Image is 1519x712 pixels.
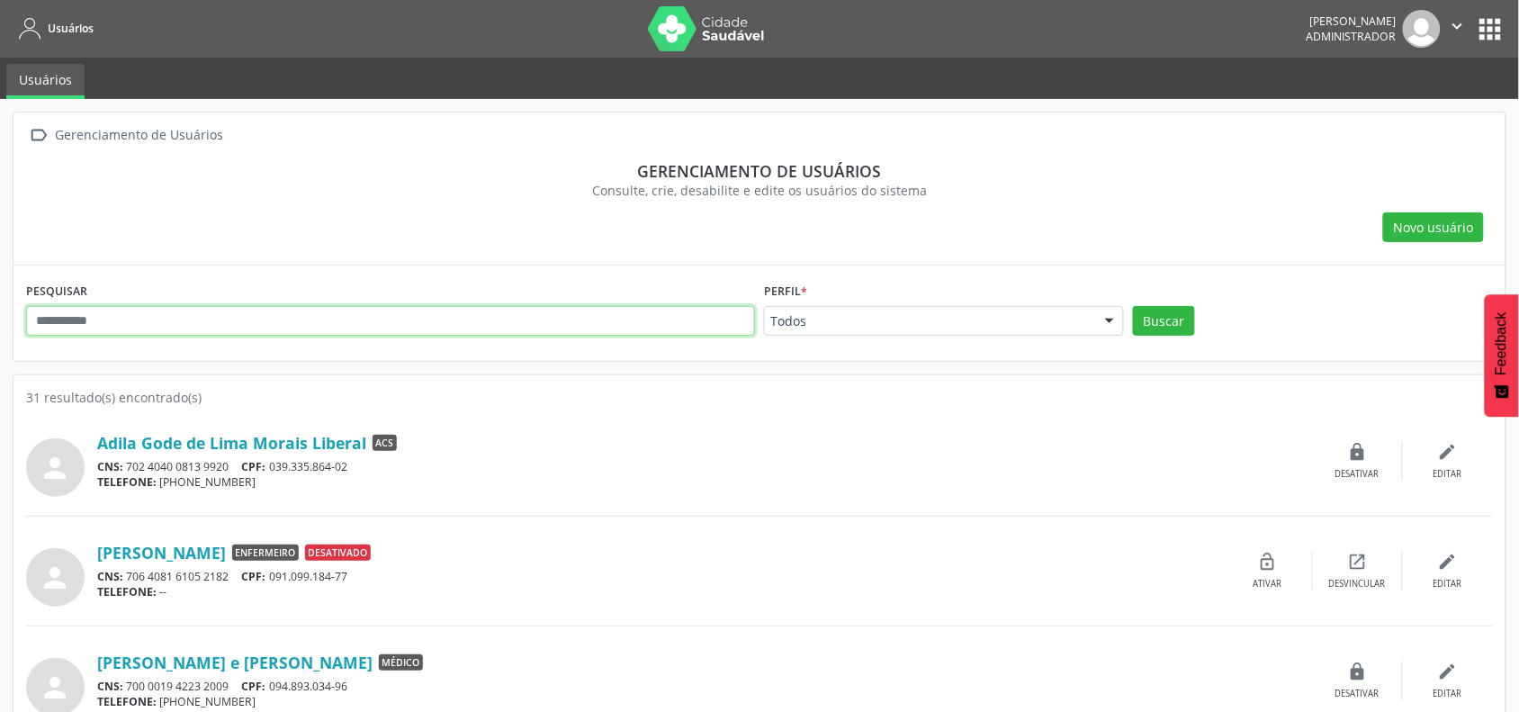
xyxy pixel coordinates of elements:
div: Editar [1434,688,1462,700]
span: CPF: [242,569,266,584]
i: edit [1438,442,1458,462]
div: 702 4040 0813 9920 039.335.864-02 [97,459,1313,474]
div: [PHONE_NUMBER] [97,474,1313,490]
a: Adila Gode de Lima Morais Liberal [97,433,366,453]
span: Novo usuário [1394,218,1474,237]
div: [PHONE_NUMBER] [97,694,1313,709]
div: 31 resultado(s) encontrado(s) [26,388,1493,407]
span: Enfermeiro [232,545,299,561]
span: TELEFONE: [97,474,157,490]
span: Todos [770,312,1087,330]
div: 706 4081 6105 2182 091.099.184-77 [97,569,1223,584]
img: img [1403,10,1441,48]
div: Gerenciamento de Usuários [52,122,227,149]
a: Usuários [6,64,85,99]
a: [PERSON_NAME] [97,543,226,563]
a: Usuários [13,14,94,43]
i: person [40,562,72,594]
span: Feedback [1494,312,1510,375]
button: Novo usuário [1383,212,1484,243]
div: Desvincular [1329,578,1386,590]
span: Usuários [48,21,94,36]
div: Gerenciamento de usuários [39,161,1480,181]
div: -- [97,584,1223,599]
i: lock [1348,442,1368,462]
a: [PERSON_NAME] e [PERSON_NAME] [97,653,373,672]
button: Feedback - Mostrar pesquisa [1485,294,1519,417]
label: Perfil [764,278,807,306]
span: CNS: [97,569,123,584]
i: person [40,452,72,484]
button: apps [1475,14,1506,45]
span: Médico [379,654,423,671]
i: open_in_new [1348,552,1368,572]
div: 700 0019 4223 2009 094.893.034-96 [97,679,1313,694]
i:  [1448,16,1468,36]
span: TELEFONE: [97,584,157,599]
button:  [1441,10,1475,48]
div: Editar [1434,578,1462,590]
i:  [26,122,52,149]
span: Administrador [1307,29,1397,44]
span: CPF: [242,459,266,474]
span: Desativado [305,545,371,561]
i: lock [1348,662,1368,681]
div: Editar [1434,468,1462,481]
div: Consulte, crie, desabilite e edite os usuários do sistema [39,181,1480,200]
label: PESQUISAR [26,278,87,306]
span: CPF: [242,679,266,694]
i: lock_open [1258,552,1278,572]
button: Buscar [1133,306,1195,337]
span: CNS: [97,679,123,694]
div: [PERSON_NAME] [1307,14,1397,29]
span: ACS [373,435,397,451]
div: Desativar [1335,468,1380,481]
div: Desativar [1335,688,1380,700]
i: edit [1438,552,1458,572]
span: TELEFONE: [97,694,157,709]
i: edit [1438,662,1458,681]
span: CNS: [97,459,123,474]
div: Ativar [1254,578,1282,590]
a:  Gerenciamento de Usuários [26,122,227,149]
